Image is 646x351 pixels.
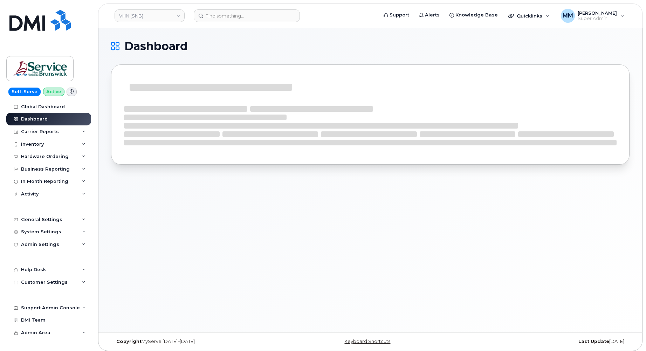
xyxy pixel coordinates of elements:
strong: Copyright [116,339,142,344]
div: [DATE] [457,339,630,344]
a: Keyboard Shortcuts [344,339,390,344]
div: MyServe [DATE]–[DATE] [111,339,284,344]
span: Dashboard [124,41,188,51]
strong: Last Update [578,339,609,344]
